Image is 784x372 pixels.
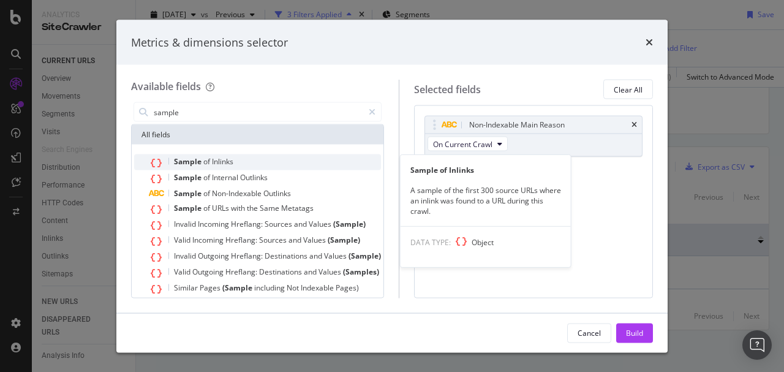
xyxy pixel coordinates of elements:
span: Same [260,203,281,213]
span: Incoming [198,219,231,229]
span: and [304,267,318,277]
span: Sample [174,188,203,199]
span: Hreflang: [231,251,265,261]
span: Sample [174,172,203,183]
span: Invalid [174,251,198,261]
div: Non-Indexable Main ReasontimesOn Current Crawl [424,116,643,157]
span: of [203,188,212,199]
span: Outlinks [240,172,268,183]
button: Clear All [603,80,653,99]
span: Sources [259,235,288,245]
span: Destinations [265,251,309,261]
span: with [231,203,247,213]
span: Hreflang: [225,235,259,245]
span: Sample [174,156,203,167]
div: Build [626,327,643,338]
span: Non-Indexable [212,188,263,199]
div: Metrics & dimensions selector [131,34,288,50]
button: Build [616,323,653,343]
span: Pages) [336,283,359,293]
span: Outgoing [198,251,231,261]
span: Hreflang: [225,267,259,277]
div: Open Intercom Messenger [742,330,772,360]
div: Sample of Inlinks [401,164,571,175]
span: Invalid [174,219,198,229]
span: and [288,235,303,245]
span: Outlinks [263,188,291,199]
span: Metatags [281,203,314,213]
span: Values [318,267,343,277]
span: and [294,219,309,229]
span: DATA TYPE: [410,237,451,248]
div: times [631,121,637,129]
span: Sample [174,203,203,213]
span: (Samples) [343,267,379,277]
span: Values [309,219,333,229]
span: Pages [200,283,222,293]
div: Clear All [614,84,643,94]
span: Incoming [192,235,225,245]
input: Search by field name [153,103,363,121]
span: the [247,203,260,213]
span: On Current Crawl [433,139,492,149]
span: Hreflang: [231,219,265,229]
span: of [203,156,212,167]
div: Cancel [578,327,601,338]
span: Values [303,235,328,245]
span: of [203,203,212,213]
span: Inlinks [212,156,233,167]
div: times [646,34,653,50]
span: Indexable [301,283,336,293]
span: including [254,283,287,293]
span: of [203,172,212,183]
span: URLs [212,203,231,213]
span: and [309,251,324,261]
span: Similar [174,283,200,293]
span: Destinations [259,267,304,277]
span: (Sample) [349,251,381,261]
button: Cancel [567,323,611,343]
div: All fields [132,125,383,145]
span: (Sample [222,283,254,293]
span: Not [287,283,301,293]
span: (Sample) [333,219,366,229]
button: On Current Crawl [428,137,508,151]
span: (Sample) [328,235,360,245]
div: modal [116,20,668,352]
span: Object [472,237,494,248]
div: Non-Indexable Main Reason [469,119,565,131]
span: Outgoing [192,267,225,277]
span: Values [324,251,349,261]
span: Sources [265,219,294,229]
div: A sample of the first 300 source URLs where an inlink was found to a URL during this crawl. [401,184,571,216]
span: Valid [174,267,192,277]
span: Internal [212,172,240,183]
div: Available fields [131,80,201,93]
div: Selected fields [414,82,481,96]
span: Valid [174,235,192,245]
